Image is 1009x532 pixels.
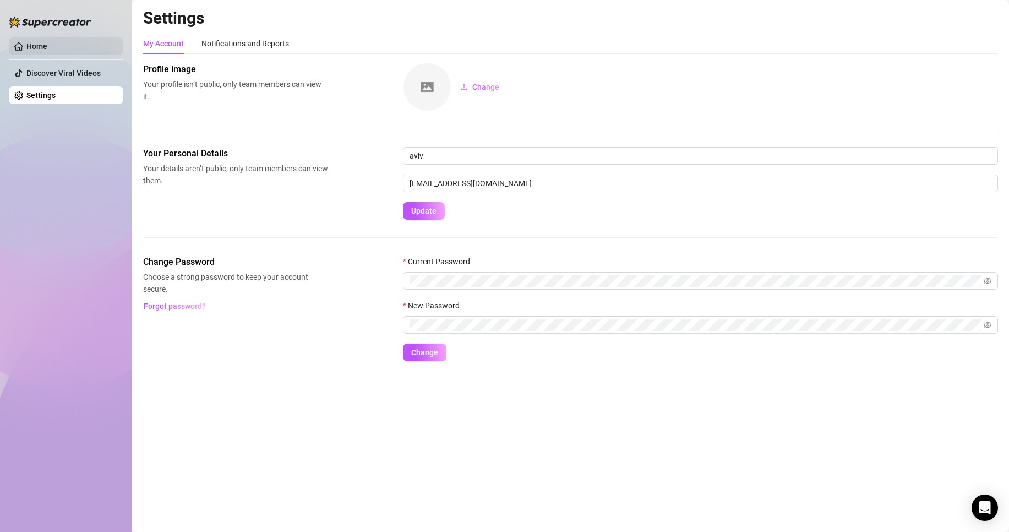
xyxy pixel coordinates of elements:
[460,83,468,91] span: upload
[143,271,328,295] span: Choose a strong password to keep your account secure.
[411,348,438,357] span: Change
[972,495,998,521] div: Open Intercom Messenger
[403,63,451,111] img: square-placeholder.png
[143,297,206,315] button: Forgot password?
[143,8,998,29] h2: Settings
[403,202,445,220] button: Update
[472,83,499,91] span: Change
[411,207,437,215] span: Update
[9,17,91,28] img: logo-BBDzfeDw.svg
[403,344,446,361] button: Change
[143,63,328,76] span: Profile image
[26,69,101,78] a: Discover Viral Videos
[143,256,328,269] span: Change Password
[143,147,328,160] span: Your Personal Details
[403,300,467,312] label: New Password
[143,37,184,50] div: My Account
[410,275,981,287] input: Current Password
[201,37,289,50] div: Notifications and Reports
[143,162,328,187] span: Your details aren’t public, only team members can view them.
[144,302,206,311] span: Forgot password?
[984,321,991,329] span: eye-invisible
[143,78,328,102] span: Your profile isn’t public, only team members can view it.
[984,277,991,285] span: eye-invisible
[451,78,508,96] button: Change
[403,256,477,268] label: Current Password
[26,42,47,51] a: Home
[410,319,981,331] input: New Password
[403,147,998,165] input: Enter name
[403,175,998,192] input: Enter new email
[26,91,56,100] a: Settings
